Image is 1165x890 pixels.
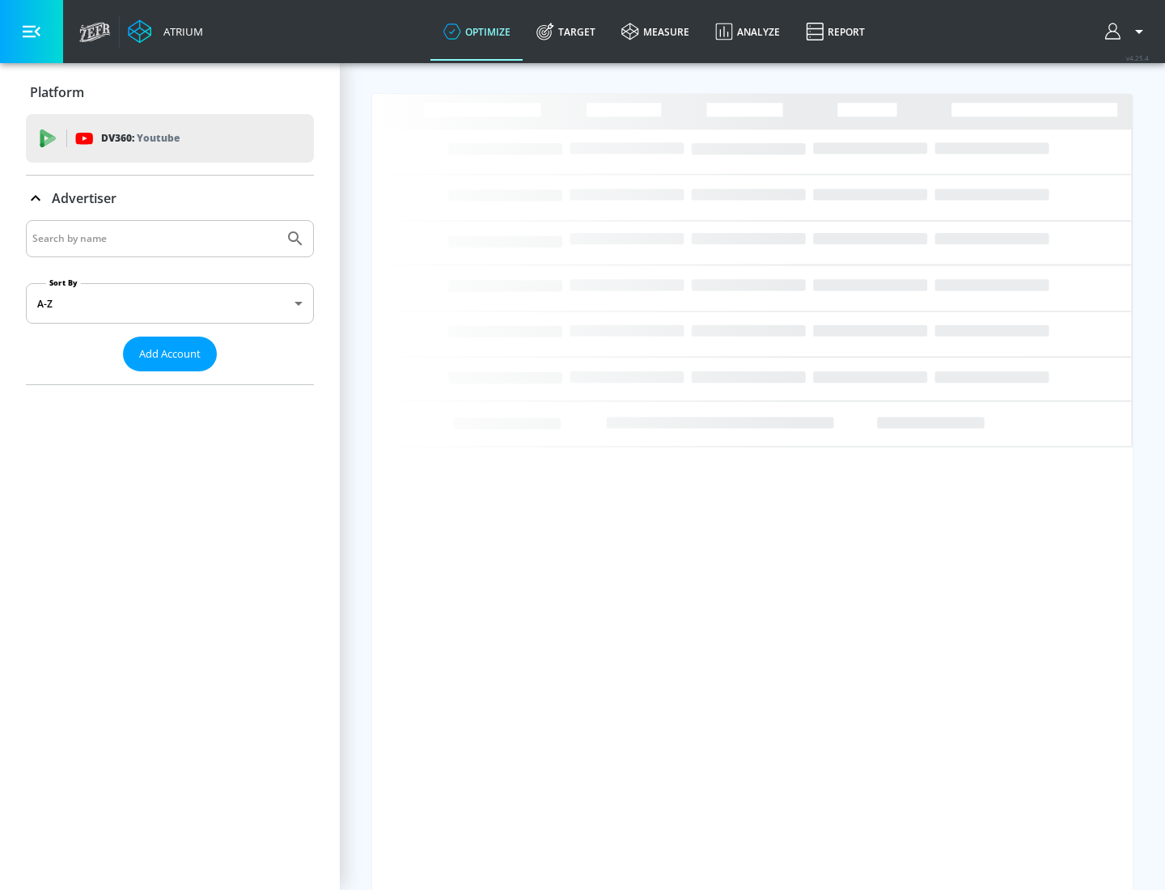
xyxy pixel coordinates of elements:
[137,129,180,146] p: Youtube
[26,283,314,324] div: A-Z
[702,2,793,61] a: Analyze
[52,189,116,207] p: Advertiser
[608,2,702,61] a: measure
[101,129,180,147] p: DV360:
[139,345,201,363] span: Add Account
[46,278,81,288] label: Sort By
[26,70,314,115] div: Platform
[26,176,314,221] div: Advertiser
[157,24,203,39] div: Atrium
[1126,53,1149,62] span: v 4.25.4
[26,371,314,384] nav: list of Advertiser
[32,228,277,249] input: Search by name
[123,337,217,371] button: Add Account
[26,220,314,384] div: Advertiser
[523,2,608,61] a: Target
[430,2,523,61] a: optimize
[26,114,314,163] div: DV360: Youtube
[128,19,203,44] a: Atrium
[30,83,84,101] p: Platform
[793,2,878,61] a: Report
